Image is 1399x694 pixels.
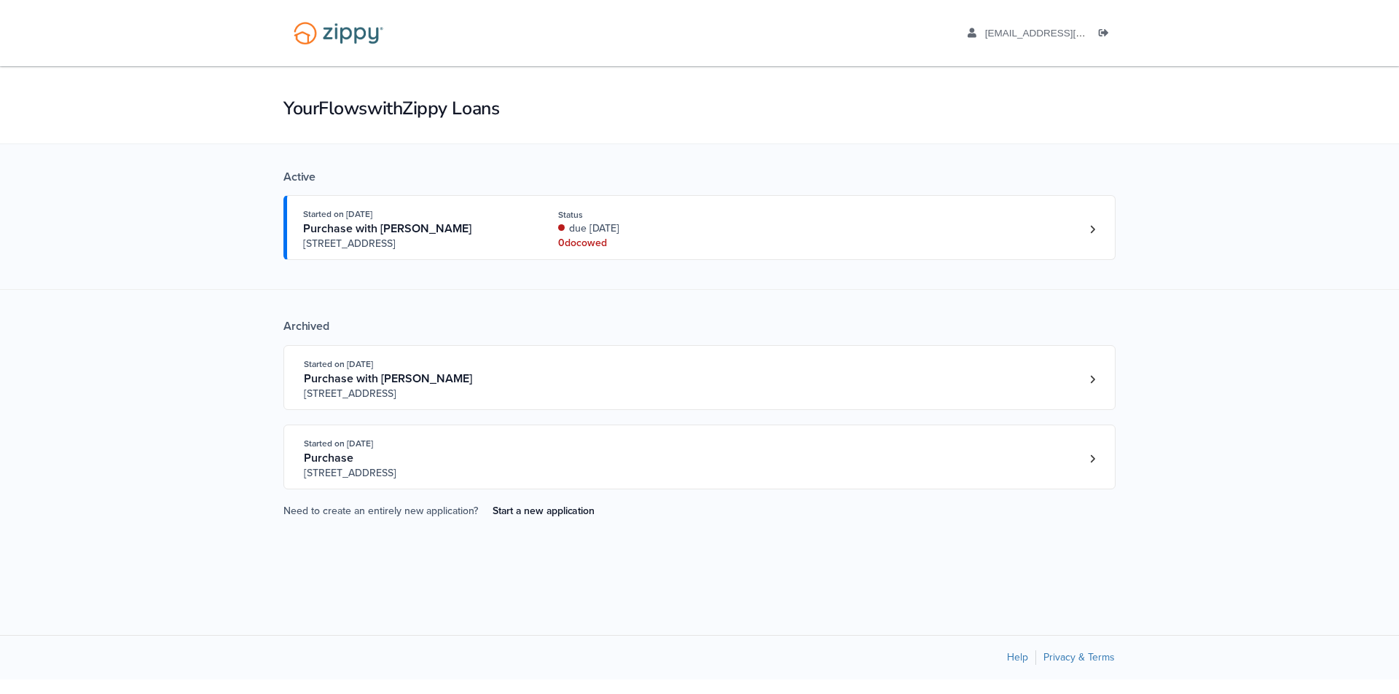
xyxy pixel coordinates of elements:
[283,195,1116,260] a: Open loan 3652794
[1081,448,1103,470] a: Loan number 3626509
[1081,218,1103,240] a: Loan number 3652794
[283,425,1116,489] a: Open loan 3626509
[304,466,526,481] span: [STREET_ADDRESS]
[1081,368,1103,390] a: Loan number 3655357
[968,28,1152,42] a: edit profile
[304,451,353,465] span: Purchase
[303,237,525,251] span: [STREET_ADDRESS]
[985,28,1152,39] span: acrippen9300@gmail.com
[283,319,1116,334] div: Archived
[558,221,753,236] div: due [DATE]
[303,221,471,236] span: Purchase with [PERSON_NAME]
[1043,651,1115,663] a: Privacy & Terms
[283,505,478,517] span: Need to create an entirely new application?
[283,170,1116,184] div: Active
[303,209,372,219] span: Started on [DATE]
[283,345,1116,410] a: Open loan 3655357
[304,387,526,401] span: [STREET_ADDRESS]
[1007,651,1028,663] a: Help
[304,371,472,386] span: Purchase with [PERSON_NAME]
[304,359,373,369] span: Started on [DATE]
[481,499,606,523] a: Start a new application
[558,236,753,251] div: 0 doc owed
[1099,28,1115,42] a: Log out
[284,15,393,52] img: Logo
[283,96,1116,121] h1: Your Flows with Zippy Loans
[304,438,373,449] span: Started on [DATE]
[558,208,753,221] div: Status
